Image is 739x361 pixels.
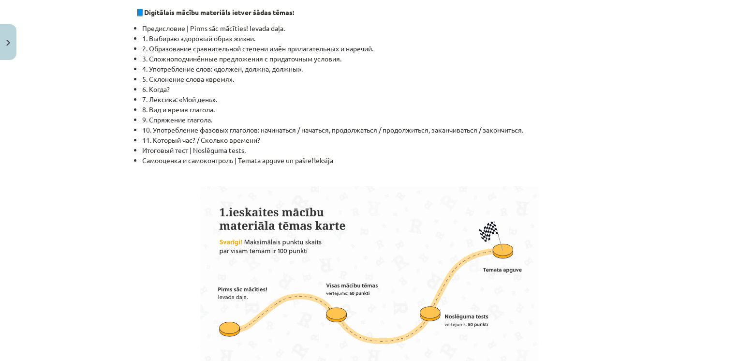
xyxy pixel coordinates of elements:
[136,7,603,17] p: 📘
[142,155,603,165] li: Самооценка и самоконтроль | Temata apguve un pašrefleksija
[142,125,603,135] li: 10. Употребление фазовых глаголов: начинаться / начаться, продолжаться / продолжиться, заканчиват...
[142,74,603,84] li: 5. Склонение слова «время».
[142,54,603,64] li: 3. Сложноподчинённые предложения с придаточным условия.
[142,135,603,145] li: 11. Который час? / Сколько времени?
[142,64,603,74] li: 4. Употребление слов: «должен, должна, должны».
[6,40,10,46] img: icon-close-lesson-0947bae3869378f0d4975bcd49f059093ad1ed9edebbc8119c70593378902aed.svg
[142,44,603,54] li: 2. Образование сравнительной степени имён прилагательных и наречий.
[144,8,294,16] strong: Digitālais mācību materiāls ietver šādas tēmas:
[142,145,603,155] li: Итоговый тест | Noslēguma tests.
[142,115,603,125] li: 9. Спряжение глагола.
[142,23,603,33] li: Предисловие | Pirms sāc mācīties! Ievada daļa.
[142,94,603,105] li: 7. Лексика: «Мой день».
[142,84,603,94] li: 6. Когда?
[142,33,603,44] li: 1. Выбираю здоровый образ жизни.
[142,105,603,115] li: 8. Вид и время глагола.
